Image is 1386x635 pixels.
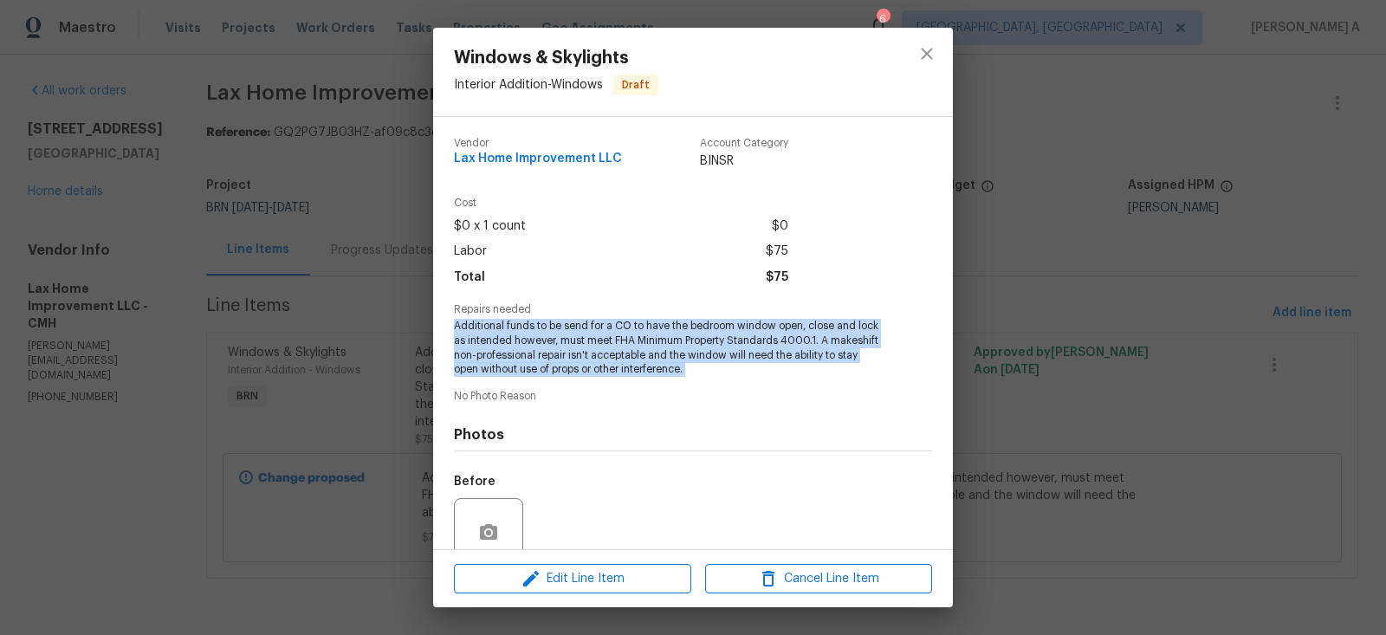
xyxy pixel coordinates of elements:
[454,391,932,402] span: No Photo Reason
[700,152,788,170] span: BINSR
[454,265,485,290] span: Total
[615,76,657,94] span: Draft
[766,265,788,290] span: $75
[454,239,487,264] span: Labor
[700,138,788,149] span: Account Category
[906,33,948,75] button: close
[454,304,932,315] span: Repairs needed
[454,49,658,68] span: Windows & Skylights
[772,214,788,239] span: $0
[454,79,603,91] span: Interior Addition - Windows
[454,564,691,594] button: Edit Line Item
[454,476,495,488] h5: Before
[459,568,686,590] span: Edit Line Item
[454,214,526,239] span: $0 x 1 count
[710,568,927,590] span: Cancel Line Item
[454,319,884,377] span: Additional funds to be send for a CO to have the bedroom window open, close and lock as intended ...
[766,239,788,264] span: $75
[454,138,622,149] span: Vendor
[454,152,622,165] span: Lax Home Improvement LLC
[877,10,889,28] div: 6
[454,198,788,209] span: Cost
[454,426,932,444] h4: Photos
[705,564,932,594] button: Cancel Line Item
